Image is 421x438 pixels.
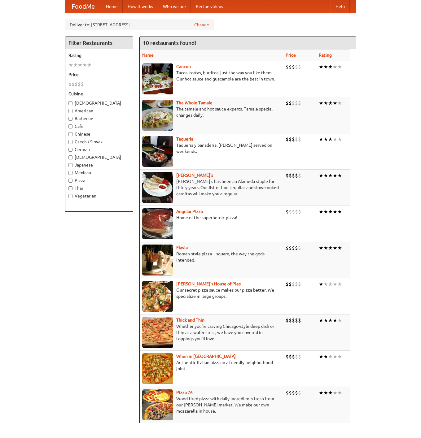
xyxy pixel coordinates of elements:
a: Thick and Thin [176,318,204,323]
li: ★ [319,389,323,396]
a: Pizza 76 [176,390,193,395]
li: $ [298,245,301,251]
li: ★ [328,136,333,143]
li: $ [292,63,295,70]
li: $ [78,81,81,88]
li: $ [295,136,298,143]
img: luigis.jpg [142,281,173,312]
li: $ [298,281,301,288]
li: $ [295,317,298,324]
li: $ [289,208,292,215]
label: Vegetarian [68,193,130,199]
li: ★ [319,208,323,215]
a: The Whole Tamale [176,100,213,105]
li: $ [75,81,78,88]
li: ★ [333,281,337,288]
p: [PERSON_NAME]'s has been an Alameda staple for thirty years. Our list of fine tequilas and slow-c... [142,178,281,197]
li: ★ [337,100,342,106]
a: Angular Pizza [176,209,203,214]
li: $ [295,245,298,251]
li: $ [298,317,301,324]
li: ★ [333,245,337,251]
li: ★ [333,389,337,396]
li: $ [298,63,301,70]
li: $ [292,281,295,288]
li: $ [289,353,292,360]
a: [PERSON_NAME]'s [176,173,213,178]
li: $ [295,100,298,106]
li: $ [292,353,295,360]
li: ★ [337,136,342,143]
li: ★ [323,172,328,179]
li: ★ [333,353,337,360]
a: Home [101,0,123,13]
li: ★ [319,100,323,106]
li: $ [286,389,289,396]
li: $ [286,353,289,360]
img: pizza76.jpg [142,389,173,420]
li: $ [298,353,301,360]
img: thick.jpg [142,317,173,348]
li: $ [292,208,295,215]
label: Pizza [68,177,130,184]
li: ★ [78,62,82,68]
a: Taqueria [176,137,193,141]
input: Mexican [68,171,72,175]
label: Czech / Slovak [68,139,130,145]
li: $ [289,63,292,70]
li: ★ [337,353,342,360]
li: $ [286,100,289,106]
li: $ [286,172,289,179]
li: $ [286,281,289,288]
a: Flavia [176,245,188,250]
li: ★ [337,281,342,288]
li: ★ [323,353,328,360]
li: $ [289,281,292,288]
li: $ [286,317,289,324]
input: Barbecue [68,117,72,121]
li: $ [289,136,292,143]
li: $ [295,281,298,288]
li: $ [292,100,295,106]
h5: Rating [68,52,130,59]
li: $ [292,389,295,396]
p: Taqueria y panaderia. [PERSON_NAME] served on weekends. [142,142,281,154]
li: ★ [328,100,333,106]
li: ★ [319,281,323,288]
li: ★ [333,136,337,143]
li: ★ [323,63,328,70]
li: ★ [82,62,87,68]
li: $ [289,172,292,179]
h4: Filter Restaurants [65,37,133,49]
li: $ [298,208,301,215]
label: Thai [68,185,130,191]
label: Japanese [68,162,130,168]
li: $ [298,136,301,143]
li: ★ [333,172,337,179]
li: $ [68,81,72,88]
li: ★ [323,245,328,251]
a: Help [331,0,350,13]
input: [DEMOGRAPHIC_DATA] [68,155,72,159]
li: ★ [319,63,323,70]
li: ★ [337,208,342,215]
label: German [68,146,130,153]
li: $ [292,172,295,179]
a: How it works [123,0,158,13]
li: $ [289,245,292,251]
li: ★ [87,62,92,68]
li: $ [286,63,289,70]
li: ★ [328,208,333,215]
img: wheninrome.jpg [142,353,173,384]
li: $ [286,208,289,215]
li: ★ [337,317,342,324]
li: ★ [333,63,337,70]
a: [PERSON_NAME]'s House of Pies [176,281,241,286]
input: German [68,148,72,152]
img: flavia.jpg [142,245,173,275]
li: $ [295,172,298,179]
li: ★ [319,353,323,360]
